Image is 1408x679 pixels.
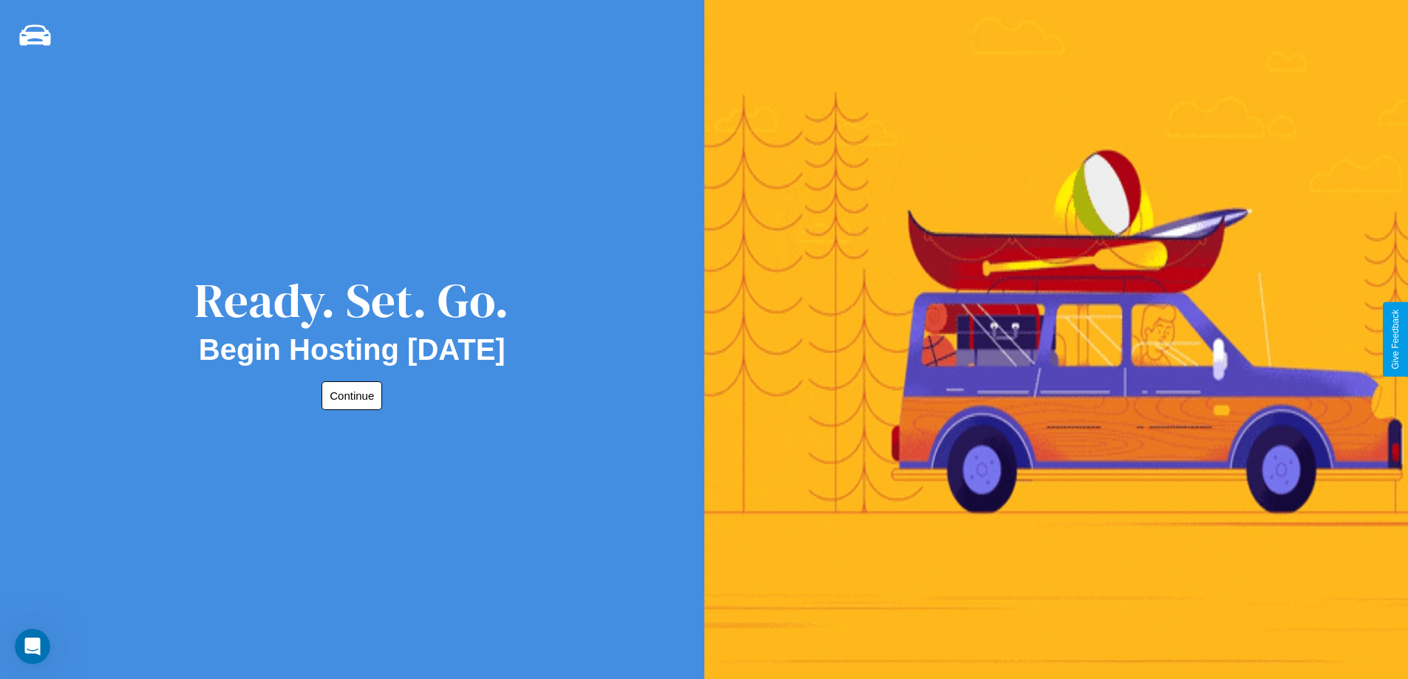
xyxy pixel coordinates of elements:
div: Ready. Set. Go. [194,267,509,333]
h2: Begin Hosting [DATE] [199,333,506,366]
button: Continue [322,381,382,410]
iframe: Intercom live chat [15,629,50,664]
div: Give Feedback [1390,310,1401,369]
